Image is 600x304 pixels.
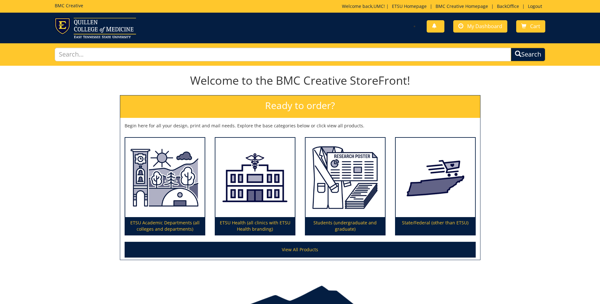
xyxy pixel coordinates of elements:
[125,138,205,217] img: ETSU Academic Departments (all colleges and departments)
[396,138,475,235] a: State/Federal (other than ETSU)
[374,3,384,9] a: UMC
[342,3,545,9] p: Welcome back, ! | | | |
[125,123,476,129] p: Begin here for all your design, print and mail needs. Explore the base categories below or click ...
[55,3,83,8] h5: BMC Creative
[55,48,511,61] input: Search...
[516,20,545,33] a: Cart
[396,217,475,235] p: State/Federal (other than ETSU)
[120,74,480,87] h1: Welcome to the BMC Creative StoreFront!
[453,20,507,33] a: My Dashboard
[511,48,545,61] button: Search
[120,95,480,118] h2: Ready to order?
[530,23,540,30] span: Cart
[125,138,205,235] a: ETSU Academic Departments (all colleges and departments)
[125,242,476,258] a: View All Products
[525,3,545,9] a: Logout
[306,138,385,217] img: Students (undergraduate and graduate)
[125,217,205,235] p: ETSU Academic Departments (all colleges and departments)
[306,138,385,235] a: Students (undergraduate and graduate)
[389,3,430,9] a: ETSU Homepage
[215,138,295,235] a: ETSU Health (all clinics with ETSU Health branding)
[432,3,491,9] a: BMC Creative Homepage
[215,217,295,235] p: ETSU Health (all clinics with ETSU Health branding)
[467,23,502,30] span: My Dashboard
[55,18,136,38] img: ETSU logo
[396,138,475,217] img: State/Federal (other than ETSU)
[494,3,522,9] a: BackOffice
[215,138,295,217] img: ETSU Health (all clinics with ETSU Health branding)
[306,217,385,235] p: Students (undergraduate and graduate)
